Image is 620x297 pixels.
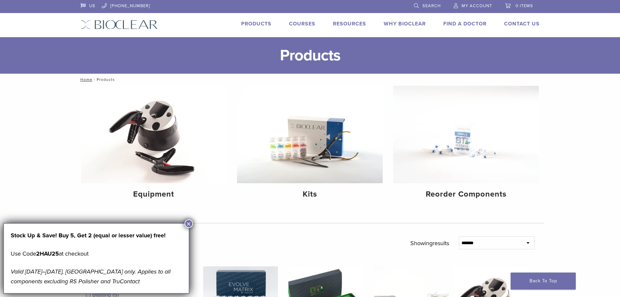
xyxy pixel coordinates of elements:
[81,86,227,204] a: Equipment
[81,86,227,183] img: Equipment
[384,21,426,27] a: Why Bioclear
[185,219,193,228] button: Close
[11,249,182,259] p: Use Code at checkout
[92,78,97,81] span: /
[81,20,158,29] img: Bioclear
[393,86,539,204] a: Reorder Components
[36,250,59,257] strong: 2HAU25
[398,188,534,200] h4: Reorder Components
[289,21,315,27] a: Courses
[333,21,366,27] a: Resources
[76,74,544,85] nav: Products
[237,86,383,204] a: Kits
[78,77,92,82] a: Home
[241,21,271,27] a: Products
[410,236,449,250] p: Showing results
[11,232,166,239] strong: Stock Up & Save! Buy 5, Get 2 (equal or lesser value) free!
[242,188,378,200] h4: Kits
[516,3,533,8] span: 0 items
[504,21,540,27] a: Contact Us
[462,3,492,8] span: My Account
[511,273,576,290] a: Back To Top
[86,188,222,200] h4: Equipment
[393,86,539,183] img: Reorder Components
[237,86,383,183] img: Kits
[11,268,171,285] em: Valid [DATE]–[DATE], [GEOGRAPHIC_DATA] only. Applies to all components excluding RS Polisher and ...
[443,21,487,27] a: Find A Doctor
[422,3,441,8] span: Search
